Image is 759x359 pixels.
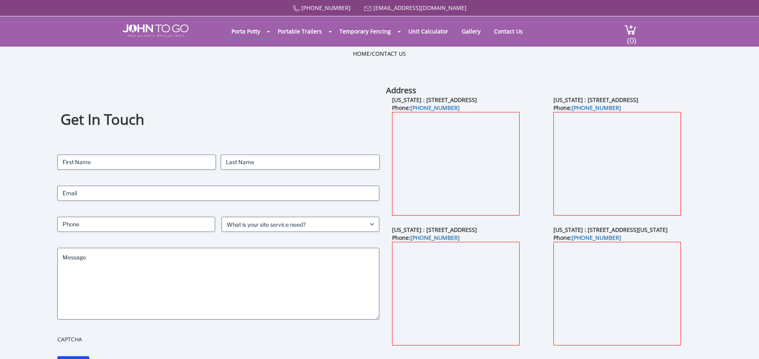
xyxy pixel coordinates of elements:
a: Home [353,50,370,57]
a: Portable Trailers [272,24,328,39]
a: Gallery [456,24,486,39]
b: Phone: [392,234,460,241]
a: Unit Calculator [402,24,454,39]
h1: Get In Touch [61,110,376,129]
a: [PHONE_NUMBER] [301,4,351,12]
input: Phone [57,217,215,232]
img: Call [293,5,300,12]
b: Phone: [553,234,621,241]
a: Temporary Fencing [333,24,397,39]
b: Address [386,85,416,96]
span: (0) [627,29,636,46]
b: [US_STATE] : [STREET_ADDRESS] [392,226,477,233]
img: Mail [364,6,372,11]
a: [PHONE_NUMBER] [410,104,460,112]
input: First Name [57,155,216,170]
img: JOHN to go [123,24,188,37]
a: Contact Us [488,24,529,39]
a: [EMAIL_ADDRESS][DOMAIN_NAME] [373,4,467,12]
img: cart a [624,24,636,35]
ul: / [353,50,406,58]
input: Email [57,186,380,201]
b: [US_STATE] : [STREET_ADDRESS][US_STATE] [553,226,668,233]
b: [US_STATE] : [STREET_ADDRESS] [392,96,477,104]
input: Last Name [221,155,379,170]
a: [PHONE_NUMBER] [410,234,460,241]
b: Phone: [553,104,621,112]
a: [PHONE_NUMBER] [572,234,621,241]
a: [PHONE_NUMBER] [572,104,621,112]
b: [US_STATE] : [STREET_ADDRESS] [553,96,638,104]
a: Porta Potty [226,24,266,39]
b: Phone: [392,104,460,112]
label: CAPTCHA [57,335,380,343]
a: Contact Us [372,50,406,57]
